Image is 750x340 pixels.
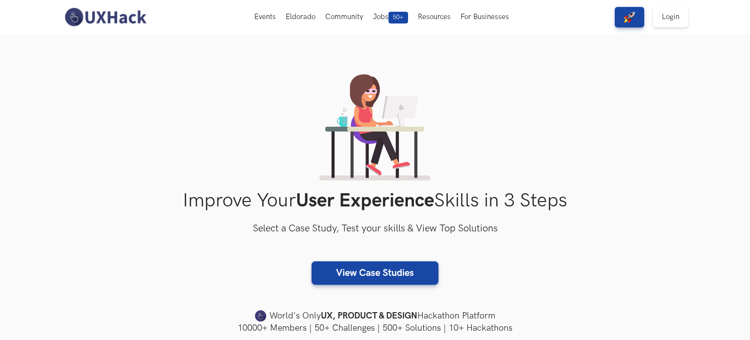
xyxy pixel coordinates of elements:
h4: World's Only Hackathon Platform [62,309,689,323]
img: lady working on laptop [319,74,431,181]
h1: Improve Your Skills in 3 Steps [62,189,689,212]
a: Login [653,7,688,27]
img: rocket [624,11,635,23]
img: UXHack-logo.png [62,7,149,27]
strong: UX, PRODUCT & DESIGN [321,309,417,323]
strong: User Experience [296,189,434,212]
a: View Case Studies [312,261,438,285]
img: uxhack-favicon-image.png [255,310,266,322]
h3: Select a Case Study, Test your skills & View Top Solutions [62,221,689,237]
h4: 10000+ Members | 50+ Challenges | 500+ Solutions | 10+ Hackathons [62,322,689,334]
span: 50+ [388,12,408,23]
